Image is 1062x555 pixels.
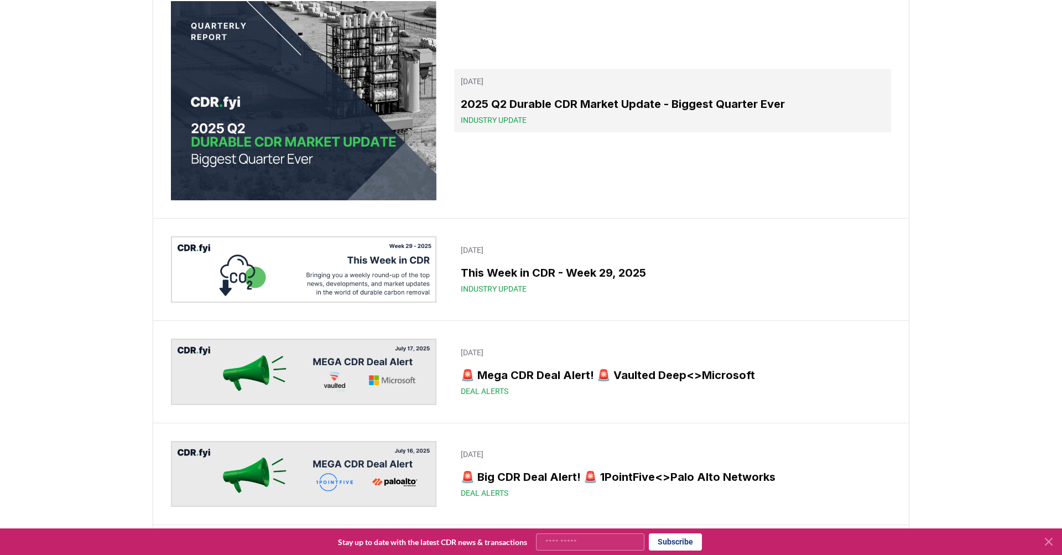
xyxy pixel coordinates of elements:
[461,264,884,281] h3: This Week in CDR - Week 29, 2025
[461,96,884,112] h3: 2025 Q2 Durable CDR Market Update - Biggest Quarter Ever
[461,115,527,126] span: Industry Update
[171,441,436,507] img: 🚨 Big CDR Deal Alert! 🚨 1PointFive<>Palo Alto Networks blog post image
[454,238,891,301] a: [DATE]This Week in CDR - Week 29, 2025Industry Update
[171,236,436,303] img: This Week in CDR - Week 29, 2025 blog post image
[461,487,508,499] span: Deal Alerts
[461,469,884,485] h3: 🚨 Big CDR Deal Alert! 🚨 1PointFive<>Palo Alto Networks
[461,386,508,397] span: Deal Alerts
[461,245,884,256] p: [DATE]
[454,340,891,403] a: [DATE]🚨 Mega CDR Deal Alert! 🚨 Vaulted Deep<>MicrosoftDeal Alerts
[461,283,527,294] span: Industry Update
[461,449,884,460] p: [DATE]
[461,347,884,358] p: [DATE]
[171,339,436,405] img: 🚨 Mega CDR Deal Alert! 🚨 Vaulted Deep<>Microsoft blog post image
[454,69,891,132] a: [DATE]2025 Q2 Durable CDR Market Update - Biggest Quarter EverIndustry Update
[461,76,884,87] p: [DATE]
[461,367,884,383] h3: 🚨 Mega CDR Deal Alert! 🚨 Vaulted Deep<>Microsoft
[171,1,436,200] img: 2025 Q2 Durable CDR Market Update - Biggest Quarter Ever blog post image
[454,442,891,505] a: [DATE]🚨 Big CDR Deal Alert! 🚨 1PointFive<>Palo Alto NetworksDeal Alerts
